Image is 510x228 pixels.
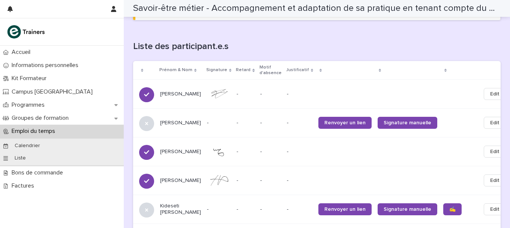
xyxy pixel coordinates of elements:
[490,119,499,127] span: Edit
[260,177,281,184] p: -
[207,146,231,157] img: 1Z303WkFBTxq8AlZpdkfZSikt_MaNWPCJLpQQmlmOuo
[260,91,281,97] p: -
[9,75,52,82] p: Kit Formateur
[237,147,240,155] p: -
[490,90,499,98] span: Edit
[484,146,506,158] button: Edit
[206,66,227,74] p: Signature
[236,66,250,74] p: Retard
[449,207,456,212] span: ✍️
[6,24,47,39] img: K0CqGN7SDeD6s4JG8KQk
[378,203,437,215] a: Signature manuelle
[9,49,36,56] p: Accueil
[484,203,506,215] button: Edit
[260,149,281,155] p: -
[237,176,240,184] p: -
[9,101,51,109] p: Programmes
[160,177,201,184] p: [PERSON_NAME]
[260,120,281,126] p: -
[324,207,366,212] span: Renvoyer un lien
[9,143,46,149] p: Calendrier
[324,120,366,125] span: Renvoyer un lien
[287,91,312,97] p: -
[378,117,437,129] a: Signature manuelle
[287,177,312,184] p: -
[133,3,496,14] h2: Savoir-être métier - Accompagnement et adaptation de sa pratique en tenant compte du cadre de réf...
[484,88,506,100] button: Edit
[9,128,61,135] p: Emploi du temps
[160,91,201,97] p: [PERSON_NAME]
[9,62,84,69] p: Informations personnelles
[443,203,462,215] a: ✍️
[207,175,231,186] img: gi4NY51sQ1e0eRiyBYvlMcY5ONrmDejg9jsiKP8ln1Y
[207,206,231,213] p: -
[318,203,372,215] a: Renvoyer un lien
[490,206,499,213] span: Edit
[160,120,201,126] p: [PERSON_NAME]
[259,63,282,77] p: Motif d'absence
[287,149,312,155] p: -
[490,177,499,184] span: Edit
[287,120,312,126] p: -
[490,148,499,155] span: Edit
[484,117,506,129] button: Edit
[286,66,309,74] p: Justificatif
[159,66,192,74] p: Prénom & Nom
[9,88,99,95] p: Campus [GEOGRAPHIC_DATA]
[9,182,40,189] p: Factures
[9,115,75,122] p: Groupes de formation
[384,207,431,212] span: Signature manuelle
[384,120,431,125] span: Signature manuelle
[318,117,372,129] a: Renvoyer un lien
[160,149,201,155] p: [PERSON_NAME]
[207,89,231,99] img: WIutZFbkQNl3AHhzQlG1xL5jTPK8o3EwbsAloUypEr0
[9,169,69,176] p: Bons de commande
[260,206,281,213] p: -
[237,89,240,97] p: -
[160,203,201,216] p: Kideseti [PERSON_NAME]
[9,155,32,161] p: Liste
[287,206,312,213] p: -
[484,174,506,186] button: Edit
[207,120,231,126] p: -
[237,118,240,126] p: -
[237,205,240,213] p: -
[133,41,501,52] h1: Liste des participant.e.s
